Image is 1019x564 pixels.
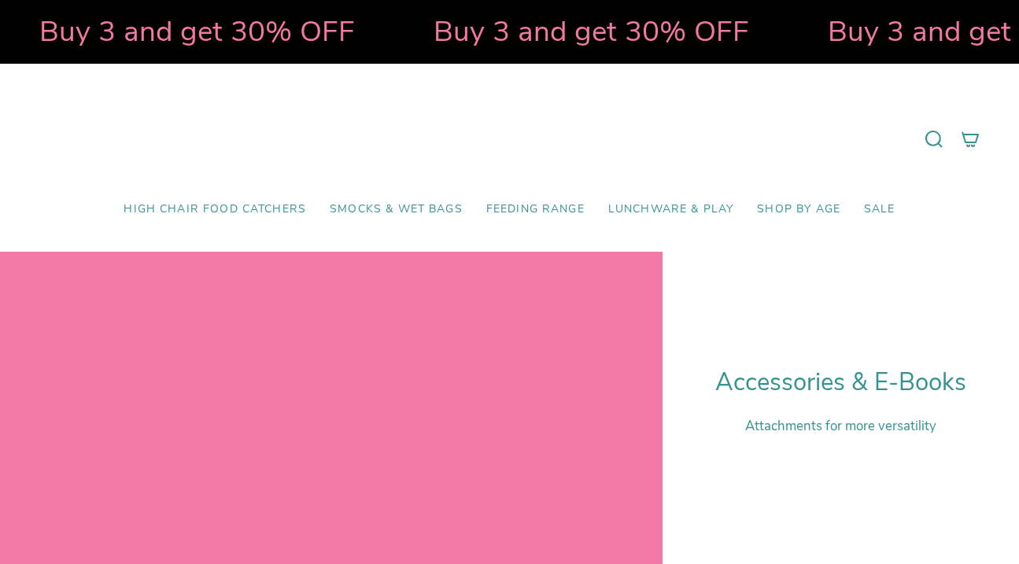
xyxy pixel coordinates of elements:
[486,203,585,216] span: Feeding Range
[24,12,340,51] strong: Buy 3 and get 30% OFF
[757,203,840,216] span: Shop by Age
[852,191,907,228] a: SALE
[330,203,463,216] span: Smocks & Wet Bags
[124,203,306,216] span: High Chair Food Catchers
[608,203,733,216] span: Lunchware & Play
[715,417,966,435] p: Attachments for more versatility
[596,191,745,228] a: Lunchware & Play
[864,203,895,216] span: SALE
[112,191,318,228] a: High Chair Food Catchers
[318,191,474,228] a: Smocks & Wet Bags
[745,191,852,228] a: Shop by Age
[474,191,596,228] a: Feeding Range
[374,87,645,191] a: Mumma’s Little Helpers
[419,12,734,51] strong: Buy 3 and get 30% OFF
[715,368,966,397] h1: Accessories & E-Books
